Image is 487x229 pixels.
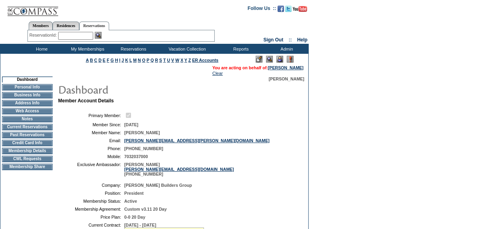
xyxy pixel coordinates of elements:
[269,76,304,81] span: [PERSON_NAME]
[155,44,217,54] td: Vacation Collection
[278,6,284,12] img: Become our fan on Facebook
[2,132,53,138] td: Past Reservations
[124,138,270,143] a: [PERSON_NAME][EMAIL_ADDRESS][PERSON_NAME][DOMAIN_NAME]
[124,215,145,219] span: 0-0 20 Day
[61,191,121,196] td: Position:
[79,22,109,30] a: Reservations
[124,162,234,176] span: [PERSON_NAME] [PHONE_NUMBER]
[90,58,93,63] a: B
[121,58,124,63] a: J
[2,116,53,122] td: Notes
[124,223,156,227] span: [DATE] - [DATE]
[124,199,137,204] span: Active
[86,58,89,63] a: A
[256,56,262,63] img: Edit Mode
[58,98,114,104] b: Member Account Details
[124,130,160,135] span: [PERSON_NAME]
[110,58,113,63] a: G
[2,140,53,146] td: Credit Card Info
[289,37,292,43] span: ::
[212,65,303,70] span: You are acting on behalf of:
[278,8,284,13] a: Become our fan on Facebook
[61,146,121,151] td: Phone:
[287,56,293,63] img: Log Concern/Member Elevation
[138,58,141,63] a: N
[29,32,59,39] div: ReservationId:
[53,22,79,30] a: Residences
[124,154,148,159] span: 7032037000
[61,162,121,176] td: Exclusive Ambassador:
[2,148,53,154] td: Membership Details
[151,58,154,63] a: Q
[167,58,170,63] a: U
[124,146,163,151] span: [PHONE_NUMBER]
[61,183,121,188] td: Company:
[2,92,53,98] td: Business Info
[175,58,179,63] a: W
[163,58,166,63] a: T
[129,58,132,63] a: L
[124,183,192,188] span: [PERSON_NAME] Builders Group
[125,58,128,63] a: K
[124,122,138,127] span: [DATE]
[212,71,223,76] a: Clear
[248,5,276,14] td: Follow Us ::
[61,138,121,143] td: Email:
[61,207,121,211] td: Membership Agreement:
[263,37,283,43] a: Sign Out
[217,44,263,54] td: Reports
[147,58,149,63] a: P
[124,167,234,172] a: [PERSON_NAME][EMAIL_ADDRESS][DOMAIN_NAME]
[61,112,121,119] td: Primary Member:
[2,76,53,82] td: Dashboard
[29,22,53,30] a: Members
[58,81,217,97] img: pgTtlDashboard.gif
[276,56,283,63] img: Impersonate
[124,191,144,196] span: President
[285,6,291,12] img: Follow us on Twitter
[95,32,102,39] img: Reservation Search
[103,58,106,63] a: E
[133,58,137,63] a: M
[266,56,273,63] img: View Mode
[180,58,183,63] a: X
[124,207,167,211] span: Custom v3.11 20 Day
[115,58,118,63] a: H
[188,58,191,63] a: Z
[184,58,187,63] a: Y
[285,8,291,13] a: Follow us on Twitter
[98,58,102,63] a: D
[2,156,53,162] td: CWL Requests
[94,58,97,63] a: C
[192,58,218,63] a: ER Accounts
[293,8,307,13] a: Subscribe to our YouTube Channel
[61,130,121,135] td: Member Name:
[61,199,121,204] td: Membership Status:
[61,215,121,219] td: Price Plan:
[18,44,64,54] td: Home
[107,58,110,63] a: F
[293,6,307,12] img: Subscribe to our YouTube Channel
[2,108,53,114] td: Web Access
[155,58,158,63] a: R
[263,44,309,54] td: Admin
[159,58,162,63] a: S
[171,58,174,63] a: V
[64,44,110,54] td: My Memberships
[142,58,145,63] a: O
[297,37,307,43] a: Help
[2,124,53,130] td: Current Reservations
[2,100,53,106] td: Address Info
[119,58,120,63] a: I
[110,44,155,54] td: Reservations
[61,154,121,159] td: Mobile:
[2,84,53,90] td: Personal Info
[268,65,303,70] a: [PERSON_NAME]
[2,164,53,170] td: Membership Share
[61,122,121,127] td: Member Since:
